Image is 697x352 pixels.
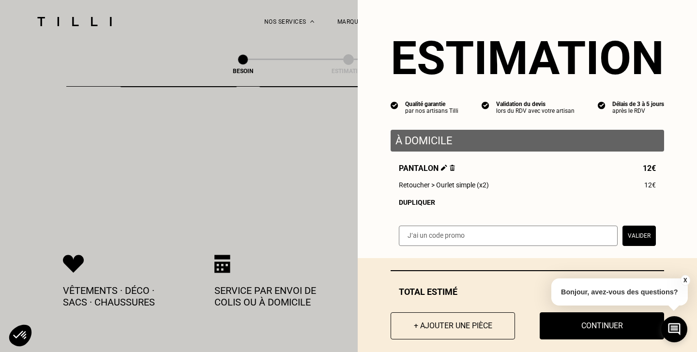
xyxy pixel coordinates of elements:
[399,226,618,246] input: J‘ai un code promo
[391,312,515,339] button: + Ajouter une pièce
[680,275,690,286] button: X
[405,107,458,114] div: par nos artisans Tilli
[622,226,656,246] button: Valider
[395,135,659,147] p: À domicile
[399,164,455,173] span: Pantalon
[405,101,458,107] div: Qualité garantie
[598,101,606,109] img: icon list info
[612,101,664,107] div: Délais de 3 à 5 jours
[391,31,664,85] section: Estimation
[496,101,575,107] div: Validation du devis
[399,181,489,189] span: Retoucher > Ourlet simple (x2)
[482,101,489,109] img: icon list info
[496,107,575,114] div: lors du RDV avec votre artisan
[441,165,447,171] img: Éditer
[391,287,664,297] div: Total estimé
[450,165,455,171] img: Supprimer
[643,164,656,173] span: 12€
[399,199,656,206] div: Dupliquer
[644,181,656,189] span: 12€
[612,107,664,114] div: après le RDV
[551,278,688,306] p: Bonjour, avez-vous des questions?
[540,312,664,339] button: Continuer
[391,101,398,109] img: icon list info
